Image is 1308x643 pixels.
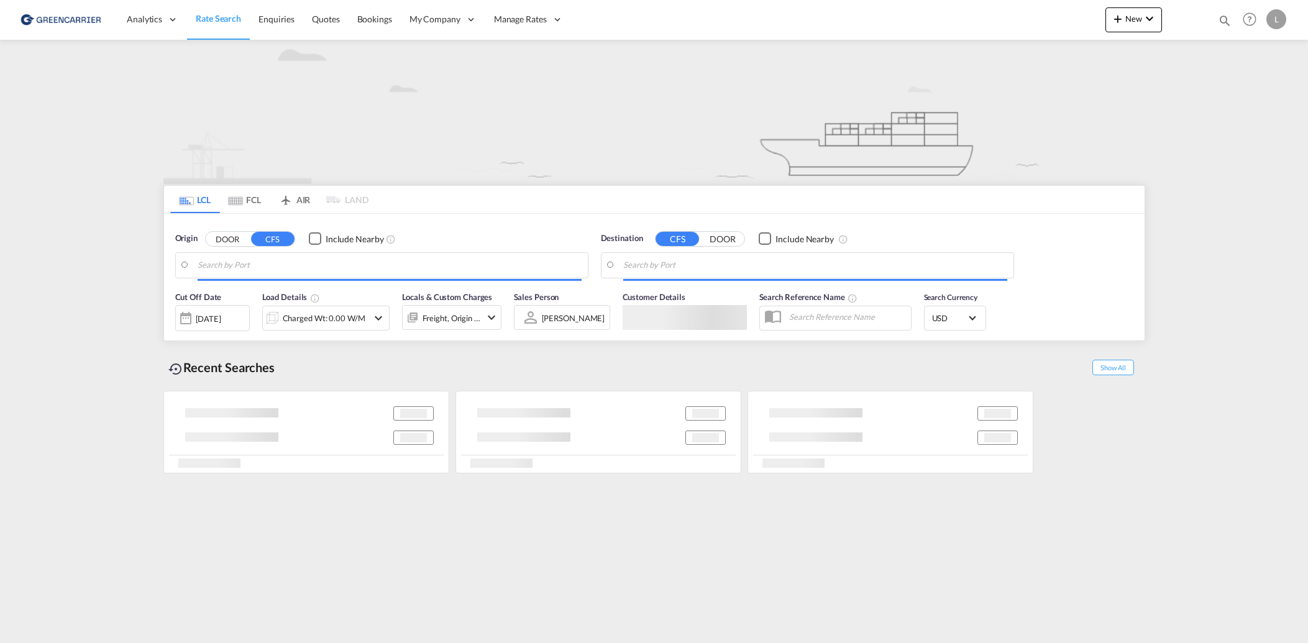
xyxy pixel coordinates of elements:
[1105,7,1162,32] button: icon-plus 400-fgNewicon-chevron-down
[932,312,967,324] span: USD
[701,232,744,246] button: DOOR
[623,292,685,302] span: Customer Details
[371,311,386,326] md-icon: icon-chevron-down
[924,293,978,302] span: Search Currency
[312,14,339,24] span: Quotes
[1110,14,1157,24] span: New
[175,305,250,331] div: [DATE]
[1142,11,1157,26] md-icon: icon-chevron-down
[170,186,220,213] md-tab-item: LCL
[759,232,834,245] md-checkbox: Checkbox No Ink
[759,292,858,302] span: Search Reference Name
[1239,9,1266,31] div: Help
[386,234,396,244] md-icon: Unchecked: Ignores neighbouring ports when fetching rates.Checked : Includes neighbouring ports w...
[402,305,501,330] div: Freight Origin Destinationicon-chevron-down
[270,186,319,213] md-tab-item: AIR
[163,353,280,381] div: Recent Searches
[848,293,858,303] md-icon: Your search will be saved by the below given name
[1239,9,1260,30] span: Help
[278,193,293,202] md-icon: icon-airplane
[196,13,241,24] span: Rate Search
[494,13,547,25] span: Manage Rates
[198,256,582,275] input: Search by Port
[1266,9,1286,29] div: L
[623,256,1007,275] input: Search by Port
[542,313,605,323] div: [PERSON_NAME]
[220,186,270,213] md-tab-item: FCL
[1092,360,1133,375] span: Show All
[775,233,834,245] div: Include Nearby
[19,6,103,34] img: e39c37208afe11efa9cb1d7a6ea7d6f5.png
[175,232,198,245] span: Origin
[409,13,460,25] span: My Company
[164,214,1145,393] div: Origin DOOR CFS Checkbox No InkUnchecked: Ignores neighbouring ports when fetching rates.Checked ...
[656,232,699,246] button: CFS
[1218,14,1232,27] md-icon: icon-magnify
[484,310,499,325] md-icon: icon-chevron-down
[168,362,183,376] md-icon: icon-backup-restore
[127,13,162,25] span: Analytics
[175,292,222,302] span: Cut Off Date
[175,330,185,347] md-datepicker: Select
[262,292,321,302] span: Load Details
[163,40,1145,184] img: new-LCL.png
[206,232,249,246] button: DOOR
[423,309,481,327] div: Freight Origin Destination
[783,308,911,326] input: Search Reference Name
[251,232,295,246] button: CFS
[931,309,979,327] md-select: Select Currency: $ USDUnited States Dollar
[1218,14,1232,32] div: icon-magnify
[402,292,493,302] span: Locals & Custom Charges
[309,232,384,245] md-checkbox: Checkbox No Ink
[541,309,606,327] md-select: Sales Person: Lars Koren
[310,293,320,303] md-icon: Chargeable Weight
[1110,11,1125,26] md-icon: icon-plus 400-fg
[326,233,384,245] div: Include Nearby
[196,313,221,324] div: [DATE]
[514,292,559,302] span: Sales Person
[838,234,848,244] md-icon: Unchecked: Ignores neighbouring ports when fetching rates.Checked : Includes neighbouring ports w...
[357,14,392,24] span: Bookings
[170,186,369,213] md-pagination-wrapper: Use the left and right arrow keys to navigate between tabs
[258,14,295,24] span: Enquiries
[262,306,390,331] div: Charged Wt: 0.00 W/Micon-chevron-down
[283,309,365,327] div: Charged Wt: 0.00 W/M
[601,232,643,245] span: Destination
